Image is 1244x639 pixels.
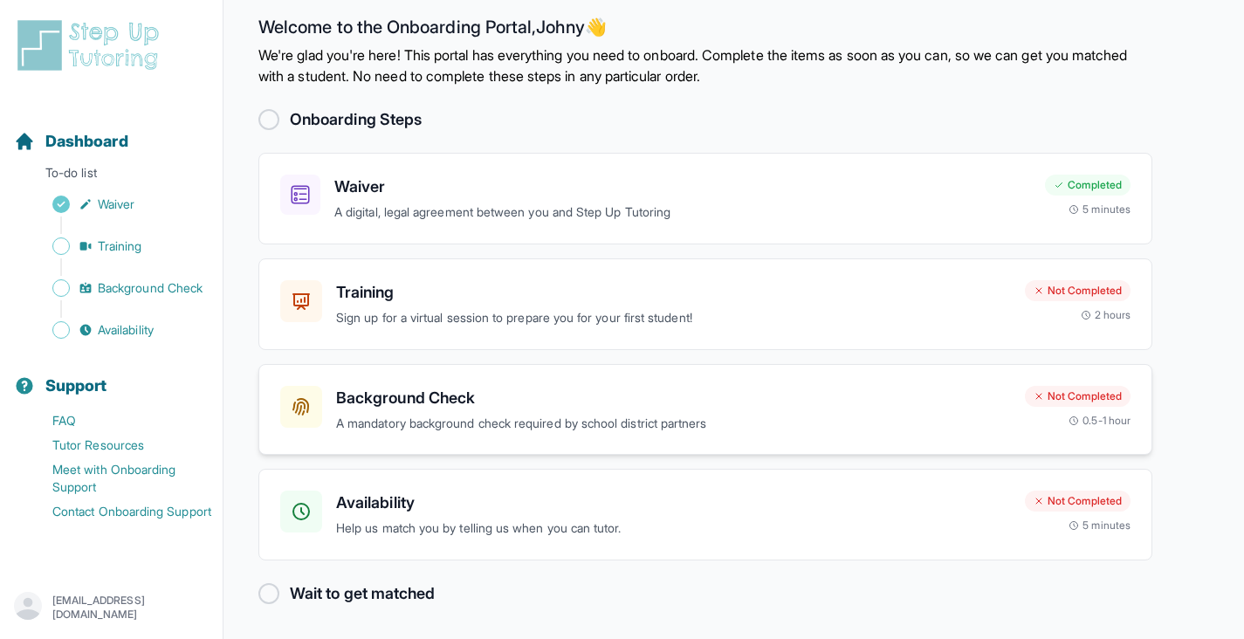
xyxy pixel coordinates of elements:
span: Availability [98,321,154,339]
h3: Waiver [334,175,1031,199]
span: Background Check [98,279,203,297]
a: Dashboard [14,129,128,154]
div: 0.5-1 hour [1069,414,1131,428]
a: Tutor Resources [14,433,223,457]
a: TrainingSign up for a virtual session to prepare you for your first student!Not Completed2 hours [258,258,1152,350]
span: Training [98,237,142,255]
button: Dashboard [7,101,216,161]
a: AvailabilityHelp us match you by telling us when you can tutor.Not Completed5 minutes [258,469,1152,560]
button: [EMAIL_ADDRESS][DOMAIN_NAME] [14,592,209,623]
span: Dashboard [45,129,128,154]
div: Not Completed [1025,491,1131,512]
h3: Availability [336,491,1011,515]
a: Contact Onboarding Support [14,499,223,524]
div: Not Completed [1025,386,1131,407]
p: Sign up for a virtual session to prepare you for your first student! [336,308,1011,328]
span: Waiver [98,196,134,213]
h2: Welcome to the Onboarding Portal, Johny 👋 [258,17,1152,45]
span: Support [45,374,107,398]
div: Completed [1045,175,1131,196]
h2: Onboarding Steps [290,107,422,132]
a: FAQ [14,409,223,433]
button: Support [7,346,216,405]
a: Availability [14,318,223,342]
a: Training [14,234,223,258]
p: Help us match you by telling us when you can tutor. [336,519,1011,539]
a: WaiverA digital, legal agreement between you and Step Up TutoringCompleted5 minutes [258,153,1152,244]
h3: Background Check [336,386,1011,410]
img: logo [14,17,169,73]
h3: Training [336,280,1011,305]
p: A mandatory background check required by school district partners [336,414,1011,434]
a: Background Check [14,276,223,300]
div: 2 hours [1081,308,1131,322]
p: [EMAIL_ADDRESS][DOMAIN_NAME] [52,594,209,622]
div: 5 minutes [1069,519,1131,532]
a: Waiver [14,192,223,216]
a: Meet with Onboarding Support [14,457,223,499]
p: We're glad you're here! This portal has everything you need to onboard. Complete the items as soo... [258,45,1152,86]
div: 5 minutes [1069,203,1131,216]
a: Background CheckA mandatory background check required by school district partnersNot Completed0.5... [258,364,1152,456]
div: Not Completed [1025,280,1131,301]
p: To-do list [7,164,216,189]
h2: Wait to get matched [290,581,435,606]
p: A digital, legal agreement between you and Step Up Tutoring [334,203,1031,223]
